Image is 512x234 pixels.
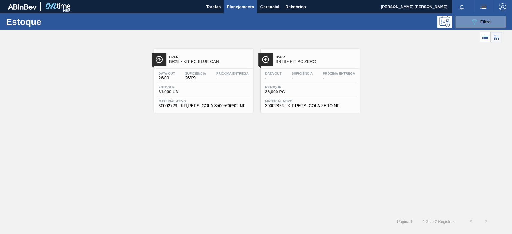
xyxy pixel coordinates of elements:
span: Material ativo [265,99,355,103]
span: - [323,76,355,80]
span: 31,000 UN [159,90,201,94]
a: ÍconeOverBR28 - KIT PC BLUE CANData out26/09Suficiência26/09Próxima Entrega-Estoque31,000 UNMater... [150,44,256,112]
span: 26/09 [159,76,175,80]
button: Notificações [452,3,471,11]
span: Tarefas [206,3,221,10]
span: Data out [265,72,282,75]
a: ÍconeOverBR28 - KIT PC ZEROData out-Suficiência-Próxima Entrega-Estoque36,000 PCMaterial ativo300... [256,44,363,112]
span: BR28 - KIT PC BLUE CAN [169,59,250,64]
span: Over [169,55,250,59]
span: - [292,76,313,80]
img: Logout [499,3,506,10]
span: Material ativo [159,99,249,103]
span: 36,000 PC [265,90,307,94]
span: Gerencial [260,3,279,10]
span: Próxima Entrega [216,72,249,75]
span: Suficiência [292,72,313,75]
span: 30002876 - KIT PEPSI COLA ZERO NF [265,103,355,108]
h1: Estoque [6,18,94,25]
span: Over [276,55,357,59]
button: > [478,214,493,229]
span: Data out [159,72,175,75]
span: 30002729 - KIT;PEPSI COLA;35005*06*02 NF [159,103,249,108]
span: - [216,76,249,80]
img: userActions [480,3,487,10]
span: Relatórios [285,3,306,10]
span: - [265,76,282,80]
button: < [463,214,478,229]
img: TNhmsLtSVTkK8tSr43FrP2fwEKptu5GPRR3wAAAABJRU5ErkJggg== [8,4,37,10]
span: Planejamento [227,3,254,10]
div: Pogramando: nenhum usuário selecionado [437,16,452,28]
span: 1 - 2 de 2 Registros [421,219,454,224]
span: 26/09 [185,76,206,80]
span: Suficiência [185,72,206,75]
img: Ícone [262,56,269,63]
span: Página : 1 [397,219,412,224]
button: Filtro [455,16,506,28]
span: Estoque [265,85,307,89]
div: Visão em Lista [480,31,491,43]
span: BR28 - KIT PC ZERO [276,59,357,64]
span: Estoque [159,85,201,89]
span: Filtro [480,19,491,24]
span: Próxima Entrega [323,72,355,75]
div: Visão em Cards [491,31,502,43]
img: Ícone [155,56,163,63]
